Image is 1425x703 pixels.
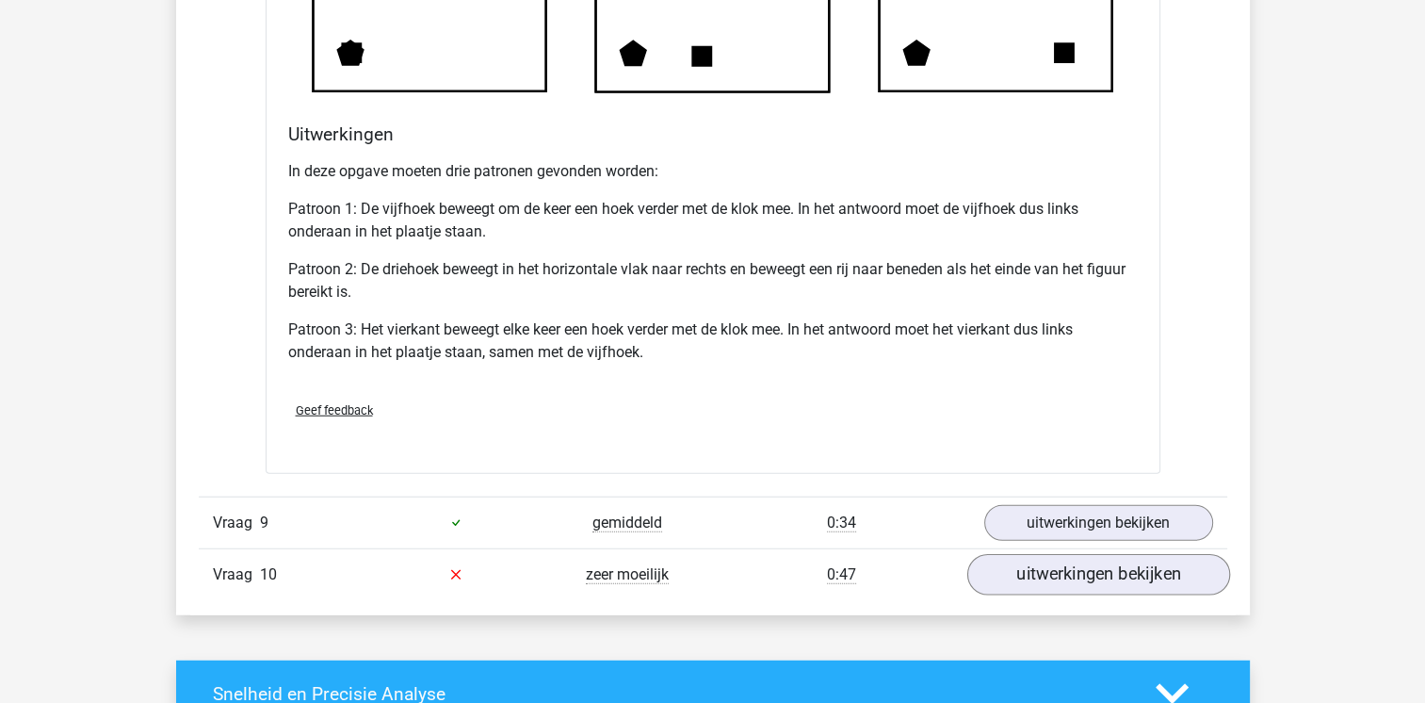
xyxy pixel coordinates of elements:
span: Vraag [213,564,260,586]
p: In deze opgave moeten drie patronen gevonden worden: [288,160,1138,183]
h4: Uitwerkingen [288,123,1138,145]
p: Patroon 2: De driehoek beweegt in het horizontale vlak naar rechts en beweegt een rij naar benede... [288,258,1138,303]
span: 0:47 [827,565,856,584]
p: Patroon 3: Het vierkant beweegt elke keer een hoek verder met de klok mee. In het antwoord moet h... [288,319,1138,364]
span: 9 [260,514,268,531]
span: 0:34 [827,514,856,532]
span: zeer moeilijk [586,565,669,584]
a: uitwerkingen bekijken [966,554,1229,596]
span: Vraag [213,512,260,534]
span: Geef feedback [296,403,373,417]
a: uitwerkingen bekijken [984,505,1213,541]
p: Patroon 1: De vijfhoek beweegt om de keer een hoek verder met de klok mee. In het antwoord moet d... [288,198,1138,243]
span: gemiddeld [592,514,662,532]
span: 10 [260,565,277,583]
